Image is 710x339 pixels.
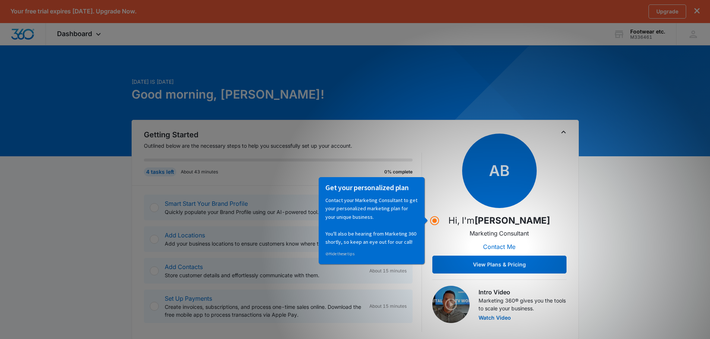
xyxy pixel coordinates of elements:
[165,303,363,319] p: Create invoices, subscriptions, and process one-time sales online. Download the free mobile app t...
[57,30,92,38] span: Dashboard
[46,23,114,45] div: Dashboard
[144,129,422,140] h2: Getting Started
[649,4,686,19] a: Upgrade
[144,167,176,176] div: 4 tasks left
[694,8,700,15] button: dismiss this dialog
[369,268,407,274] span: About 15 minutes
[448,214,550,227] p: Hi, I'm
[479,315,511,320] button: Watch Video
[630,29,665,35] div: account name
[8,74,11,79] span: ⊘
[630,35,665,40] div: account id
[132,78,427,86] p: [DATE] is [DATE]
[479,297,567,312] p: Marketing 360® gives you the tools to scale your business.
[462,134,537,208] span: AB
[384,169,413,175] p: 0% complete
[10,8,136,15] p: Your free trial expires [DATE]. Upgrade Now.
[476,238,523,256] button: Contact Me
[165,295,212,302] a: Set Up Payments
[8,6,100,15] h3: Get your personalized plan
[132,86,427,103] h1: Good morning, [PERSON_NAME]!
[165,271,363,279] p: Store customer details and effortlessly communicate with them.
[144,142,422,150] p: Outlined below are the necessary steps to help you successfully set up your account.
[8,19,100,69] p: Contact your Marketing Consultant to get your personalized marketing plan for your unique busines...
[181,169,218,175] p: About 43 minutes
[165,231,205,239] a: Add Locations
[165,200,248,207] a: Smart Start Your Brand Profile
[559,128,568,137] button: Toggle Collapse
[432,286,470,323] img: Intro Video
[479,288,567,297] h3: Intro Video
[432,256,567,274] button: View Plans & Pricing
[165,263,203,271] a: Add Contacts
[165,240,366,247] p: Add your business locations to ensure customers know where to find you.
[165,208,363,216] p: Quickly populate your Brand Profile using our AI-powered tool.
[474,215,550,226] strong: [PERSON_NAME]
[470,229,529,238] p: Marketing Consultant
[8,74,37,79] a: Hide these tips
[369,303,407,310] span: About 15 minutes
